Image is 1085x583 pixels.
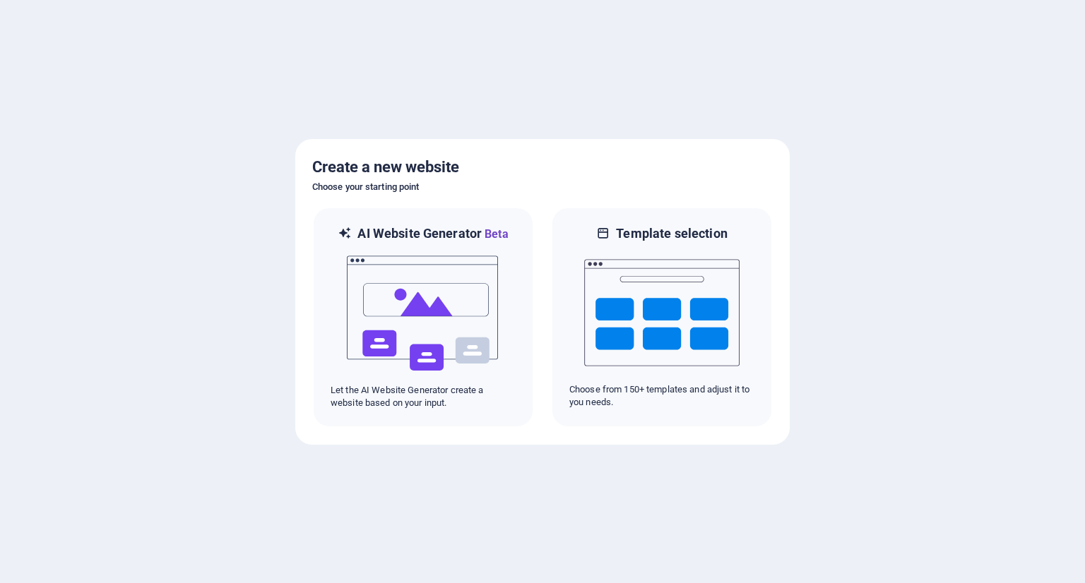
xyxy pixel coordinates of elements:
span: Beta [482,227,509,241]
h6: Template selection [616,225,727,242]
p: Choose from 150+ templates and adjust it to you needs. [569,383,754,409]
h6: Choose your starting point [312,179,773,196]
div: Template selectionChoose from 150+ templates and adjust it to you needs. [551,207,773,428]
p: Let the AI Website Generator create a website based on your input. [331,384,516,409]
img: ai [345,243,501,384]
div: AI Website GeneratorBetaaiLet the AI Website Generator create a website based on your input. [312,207,534,428]
h6: AI Website Generator [357,225,508,243]
h5: Create a new website [312,156,773,179]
